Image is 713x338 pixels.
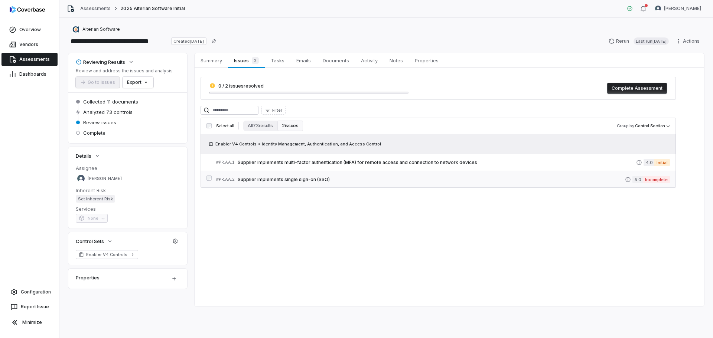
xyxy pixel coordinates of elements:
[86,252,128,257] span: Enabler V4 Controls
[21,289,51,295] span: Configuration
[83,98,138,105] span: Collected 11 documents
[10,6,45,13] img: logo-D7KZi-bG.svg
[216,123,234,129] span: Select all
[83,129,105,136] span: Complete
[83,109,133,115] span: Analyzed 73 controls
[76,206,180,212] dt: Services
[74,149,102,163] button: Details
[644,159,654,166] span: 4.0
[19,42,38,47] span: Vendors
[19,71,46,77] span: Dashboards
[252,57,259,64] span: 2
[1,23,58,36] a: Overview
[216,154,670,171] a: #PR.AA.1Supplier implements multi-factor authentication (MFA) for remote access and connection to...
[387,56,406,65] span: Notes
[76,238,104,245] span: Control Sets
[218,83,264,89] span: 0 / 2 issues resolved
[238,177,625,183] span: Supplier implements single sign-on (SSO)
[19,56,50,62] span: Assessments
[76,59,125,65] div: Reviewing Results
[74,234,115,248] button: Control Sets
[3,315,56,330] button: Minimize
[207,35,221,48] button: Copy link
[1,38,58,51] a: Vendors
[19,27,41,33] span: Overview
[21,304,49,310] span: Report Issue
[82,26,120,32] span: Alterian Software
[277,121,303,131] button: 2 issues
[358,56,381,65] span: Activity
[651,3,706,14] button: Melanie Lorent avatar[PERSON_NAME]
[76,250,138,259] a: Enabler V4 Controls
[76,165,180,171] dt: Assignee
[607,83,667,94] button: Complete Assessment
[238,160,636,165] span: Supplier implements multi-factor authentication (MFA) for remote access and connection to network...
[604,36,673,47] button: RerunLast run[DATE]
[320,56,352,65] span: Documents
[655,6,661,12] img: Melanie Lorent avatar
[1,68,58,81] a: Dashboards
[634,37,669,45] span: Last run [DATE]
[77,175,85,182] img: Melanie Lorent avatar
[673,36,704,47] button: Actions
[76,195,115,203] span: Set Inherent Risk
[76,187,180,194] dt: Inherent Risk
[215,141,381,147] span: Enabler V4 Controls > Identity Management, Authentication, and Access Control
[272,108,282,113] span: Filter
[70,23,122,36] button: https://alterian.com/Alterian Software
[243,121,277,131] button: All 73 results
[617,123,634,128] span: Group by
[76,152,91,159] span: Details
[83,119,116,126] span: Review issues
[261,106,286,115] button: Filter
[120,6,185,12] span: 2025 Alterian Software Initial
[216,160,235,165] span: # PR.AA.1
[216,177,235,182] span: # PR.AA.2
[268,56,287,65] span: Tasks
[198,56,225,65] span: Summary
[74,55,136,69] button: Reviewing Results
[643,176,670,183] span: Incomplete
[216,171,670,188] a: #PR.AA.2Supplier implements single sign-on (SSO)5.0Incomplete
[664,6,701,12] span: [PERSON_NAME]
[88,176,122,181] span: [PERSON_NAME]
[22,319,42,325] span: Minimize
[123,77,153,88] button: Export
[654,159,670,166] span: Initial
[1,53,58,66] a: Assessments
[171,37,206,45] span: Created [DATE]
[231,55,261,66] span: Issues
[632,176,643,183] span: 5.0
[206,123,212,128] input: Select all
[293,56,314,65] span: Emails
[76,68,173,74] p: Review and address the issues and analysis
[412,56,442,65] span: Properties
[3,285,56,299] a: Configuration
[80,6,111,12] a: Assessments
[3,300,56,314] button: Report Issue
